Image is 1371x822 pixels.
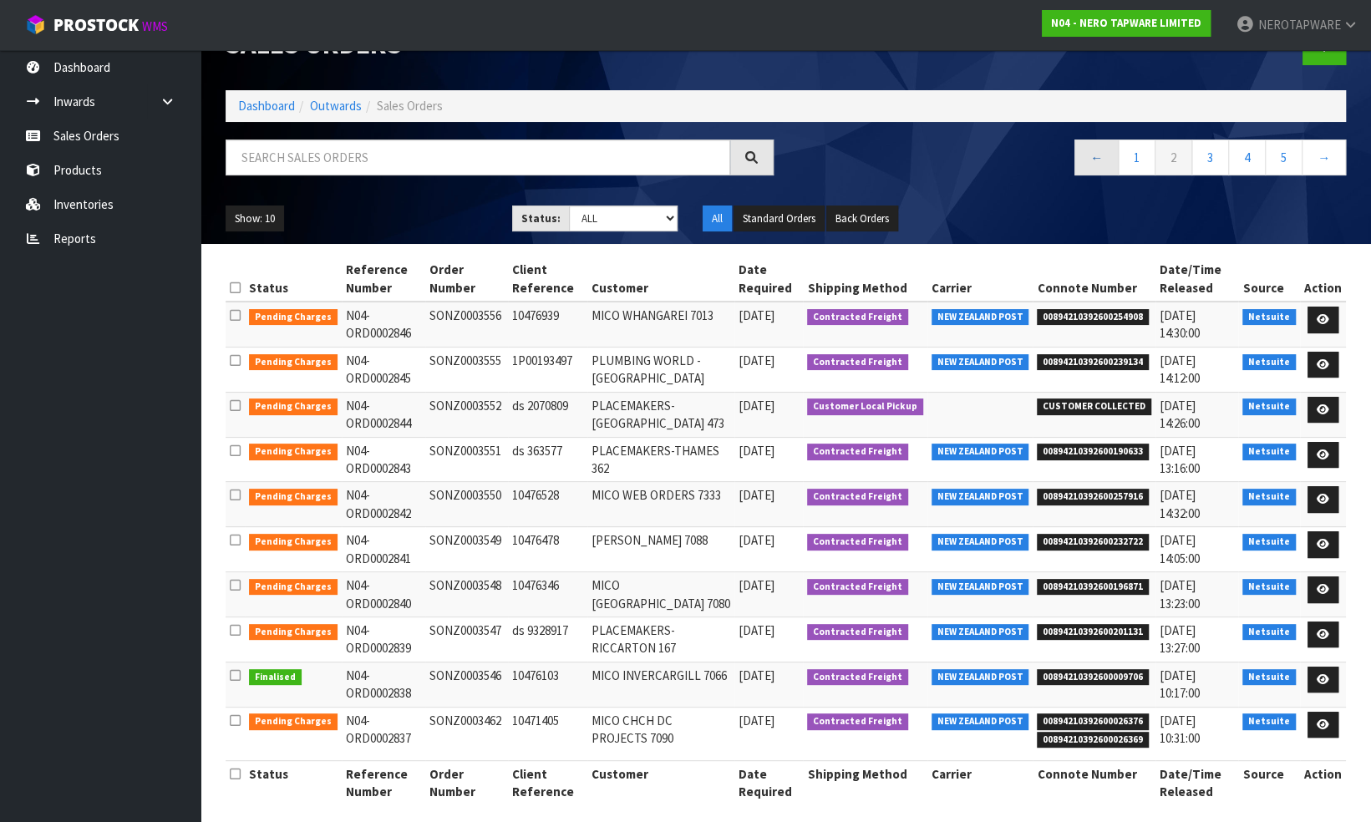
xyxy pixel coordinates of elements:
[249,489,338,505] span: Pending Charges
[1051,16,1201,30] strong: N04 - NERO TAPWARE LIMITED
[807,713,908,730] span: Contracted Freight
[508,616,586,662] td: ds 9328917
[1242,669,1296,686] span: Netsuite
[1160,398,1200,431] span: [DATE] 14:26:00
[587,302,734,347] td: MICO WHANGAREI 7013
[1238,256,1300,302] th: Source
[807,534,908,551] span: Contracted Freight
[1242,534,1296,551] span: Netsuite
[249,713,338,730] span: Pending Charges
[807,669,908,686] span: Contracted Freight
[932,713,1029,730] span: NEW ZEALAND POST
[508,662,586,707] td: 10476103
[425,347,508,392] td: SONZ0003555
[508,256,586,302] th: Client Reference
[739,307,774,323] span: [DATE]
[508,302,586,347] td: 10476939
[377,98,443,114] span: Sales Orders
[508,707,586,760] td: 10471405
[1242,624,1296,641] span: Netsuite
[249,354,338,371] span: Pending Charges
[245,760,342,804] th: Status
[1033,256,1155,302] th: Connote Number
[927,760,1033,804] th: Carrier
[425,527,508,572] td: SONZ0003549
[1300,760,1346,804] th: Action
[1265,140,1302,175] a: 5
[342,437,426,482] td: N04-ORD0002843
[249,534,338,551] span: Pending Charges
[739,622,774,638] span: [DATE]
[1242,354,1296,371] span: Netsuite
[807,398,923,415] span: Customer Local Pickup
[1242,489,1296,505] span: Netsuite
[245,256,342,302] th: Status
[521,211,561,226] strong: Status:
[1160,577,1200,611] span: [DATE] 13:23:00
[587,760,734,804] th: Customer
[807,624,908,641] span: Contracted Freight
[1302,140,1346,175] a: →
[803,760,927,804] th: Shipping Method
[1160,307,1200,341] span: [DATE] 14:30:00
[932,489,1029,505] span: NEW ZEALAND POST
[1155,256,1239,302] th: Date/Time Released
[1160,353,1200,386] span: [DATE] 14:12:00
[249,398,338,415] span: Pending Charges
[1037,489,1149,505] span: 00894210392600257916
[342,392,426,437] td: N04-ORD0002844
[1037,669,1149,686] span: 00894210392600009706
[1191,140,1229,175] a: 3
[1037,354,1149,371] span: 00894210392600239134
[249,624,338,641] span: Pending Charges
[1160,532,1200,566] span: [DATE] 14:05:00
[1300,256,1346,302] th: Action
[739,353,774,368] span: [DATE]
[508,437,586,482] td: ds 363577
[807,354,908,371] span: Contracted Freight
[1242,398,1296,415] span: Netsuite
[587,616,734,662] td: PLACEMAKERS-RICCARTON 167
[508,760,586,804] th: Client Reference
[425,256,508,302] th: Order Number
[1160,487,1200,520] span: [DATE] 14:32:00
[249,444,338,460] span: Pending Charges
[739,667,774,683] span: [DATE]
[807,489,908,505] span: Contracted Freight
[807,444,908,460] span: Contracted Freight
[425,482,508,527] td: SONZ0003550
[932,669,1029,686] span: NEW ZEALAND POST
[807,579,908,596] span: Contracted Freight
[249,579,338,596] span: Pending Charges
[310,98,362,114] a: Outwards
[587,256,734,302] th: Customer
[734,205,825,232] button: Standard Orders
[1160,443,1200,476] span: [DATE] 13:16:00
[425,302,508,347] td: SONZ0003556
[1037,309,1149,326] span: 00894210392600254908
[587,572,734,617] td: MICO [GEOGRAPHIC_DATA] 7080
[932,534,1029,551] span: NEW ZEALAND POST
[1037,398,1151,415] span: CUSTOMER COLLECTED
[807,309,908,326] span: Contracted Freight
[1037,579,1149,596] span: 00894210392600196871
[1037,444,1149,460] span: 00894210392600190633
[1242,444,1296,460] span: Netsuite
[739,398,774,414] span: [DATE]
[739,532,774,548] span: [DATE]
[142,18,168,34] small: WMS
[1160,622,1200,656] span: [DATE] 13:27:00
[1037,732,1149,748] span: 00894210392600026369
[927,256,1033,302] th: Carrier
[932,579,1029,596] span: NEW ZEALAND POST
[1242,713,1296,730] span: Netsuite
[342,302,426,347] td: N04-ORD0002846
[734,760,804,804] th: Date Required
[508,482,586,527] td: 10476528
[226,205,284,232] button: Show: 10
[1242,579,1296,596] span: Netsuite
[508,572,586,617] td: 10476346
[342,347,426,392] td: N04-ORD0002845
[508,527,586,572] td: 10476478
[1037,534,1149,551] span: 00894210392600232722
